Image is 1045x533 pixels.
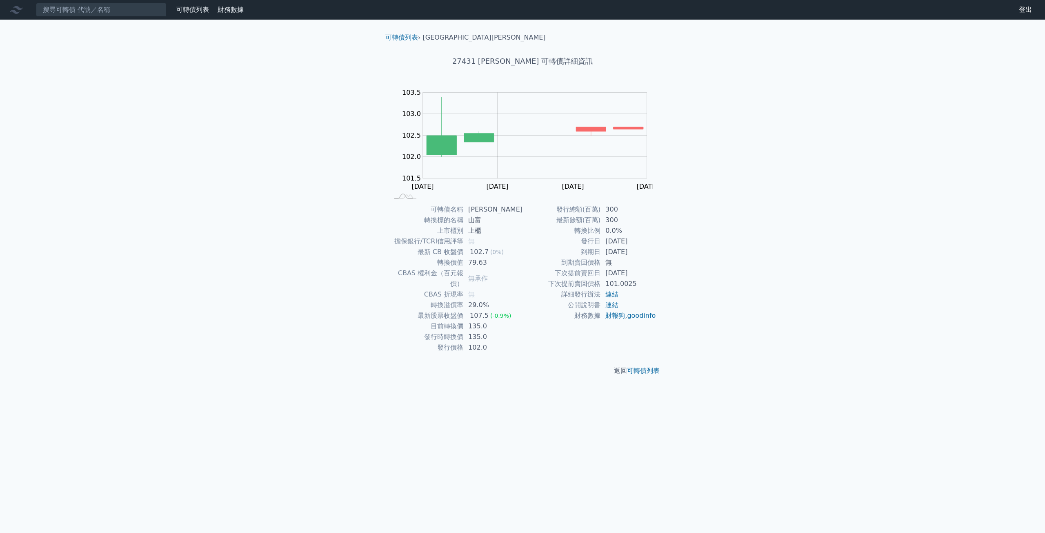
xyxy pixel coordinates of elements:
[402,153,421,161] tspan: 102.0
[487,183,509,190] tspan: [DATE]
[463,215,522,225] td: 山富
[605,290,618,298] a: 連結
[600,204,656,215] td: 300
[600,215,656,225] td: 300
[463,321,522,332] td: 135.0
[389,225,463,236] td: 上市櫃別
[463,332,522,342] td: 135.0
[389,332,463,342] td: 發行時轉換價
[522,279,600,289] td: 下次提前賣回價格
[600,279,656,289] td: 101.0025
[600,268,656,279] td: [DATE]
[423,33,546,42] li: [GEOGRAPHIC_DATA][PERSON_NAME]
[402,110,421,118] tspan: 103.0
[427,97,643,157] g: Series
[218,6,244,13] a: 財務數據
[398,89,659,190] g: Chart
[468,290,475,298] span: 無
[627,312,656,319] a: goodinfo
[463,300,522,310] td: 29.0%
[600,257,656,268] td: 無
[379,366,666,376] p: 返回
[522,215,600,225] td: 最新餘額(百萬)
[1012,3,1038,16] a: 登出
[605,301,618,309] a: 連結
[389,236,463,247] td: 擔保銀行/TCRI信用評等
[385,33,420,42] li: ›
[562,183,584,190] tspan: [DATE]
[468,274,488,282] span: 無承作
[379,56,666,67] h1: 27431 [PERSON_NAME] 可轉債詳細資訊
[522,289,600,300] td: 詳細發行辦法
[605,312,625,319] a: 財報狗
[176,6,209,13] a: 可轉債列表
[522,310,600,321] td: 財務數據
[412,183,434,190] tspan: [DATE]
[522,204,600,215] td: 發行總額(百萬)
[627,367,660,375] a: 可轉債列表
[463,342,522,353] td: 102.0
[389,300,463,310] td: 轉換溢價率
[389,310,463,321] td: 最新股票收盤價
[463,257,522,268] td: 79.63
[402,174,421,182] tspan: 101.5
[522,247,600,257] td: 到期日
[385,33,418,41] a: 可轉債列表
[468,310,490,321] div: 107.5
[522,236,600,247] td: 發行日
[389,342,463,353] td: 發行價格
[522,300,600,310] td: 公開說明書
[468,237,475,245] span: 無
[600,247,656,257] td: [DATE]
[490,312,511,319] span: (-0.9%)
[522,225,600,236] td: 轉換比例
[36,3,167,17] input: 搜尋可轉債 代號／名稱
[402,89,421,96] tspan: 103.5
[389,289,463,300] td: CBAS 折現率
[468,247,490,257] div: 102.7
[600,236,656,247] td: [DATE]
[600,310,656,321] td: ,
[389,268,463,289] td: CBAS 權利金（百元報價）
[522,257,600,268] td: 到期賣回價格
[389,321,463,332] td: 目前轉換價
[463,225,522,236] td: 上櫃
[389,257,463,268] td: 轉換價值
[600,225,656,236] td: 0.0%
[637,183,659,190] tspan: [DATE]
[490,249,504,255] span: (0%)
[389,204,463,215] td: 可轉債名稱
[389,215,463,225] td: 轉換標的名稱
[522,268,600,279] td: 下次提前賣回日
[463,204,522,215] td: [PERSON_NAME]
[389,247,463,257] td: 最新 CB 收盤價
[402,132,421,139] tspan: 102.5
